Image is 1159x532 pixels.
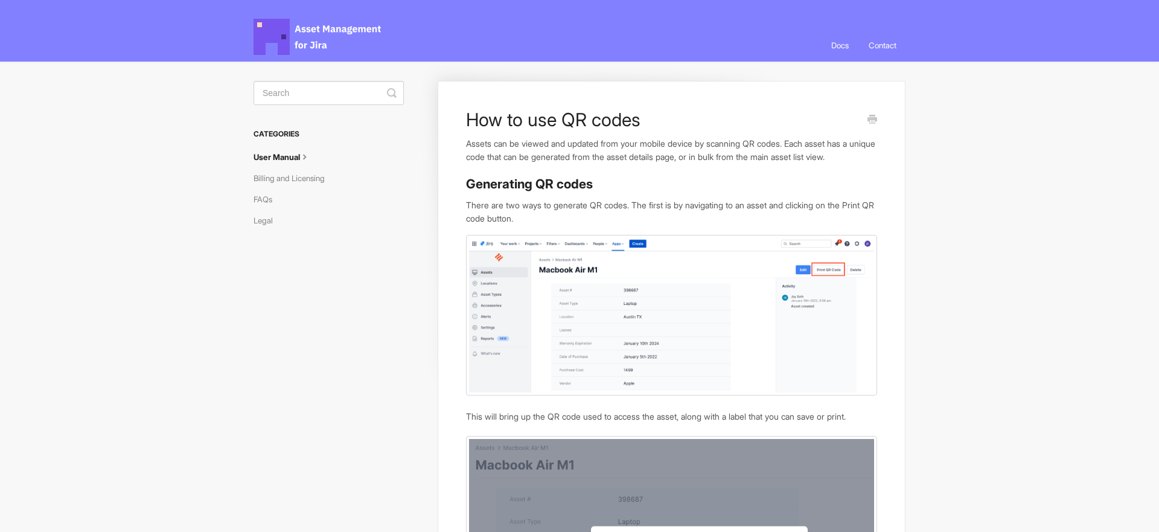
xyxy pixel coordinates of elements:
a: FAQs [254,190,281,209]
input: Search [254,81,404,105]
span: Asset Management for Jira Docs [254,19,383,55]
p: There are two ways to generate QR codes. The first is by navigating to an asset and clicking on t... [466,199,877,225]
p: Assets can be viewed and updated from your mobile device by scanning QR codes. Each asset has a u... [466,137,877,163]
a: Print this Article [867,114,877,127]
h3: Generating QR codes [466,176,877,193]
a: User Manual [254,147,320,167]
img: file-N2UVGUqx73.png [466,235,877,396]
a: Billing and Licensing [254,168,334,188]
h1: How to use QR codes [466,109,859,130]
p: This will bring up the QR code used to access the asset, along with a label that you can save or ... [466,410,877,423]
a: Contact [860,29,905,62]
h3: Categories [254,123,404,145]
a: Docs [822,29,858,62]
a: Legal [254,211,282,230]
